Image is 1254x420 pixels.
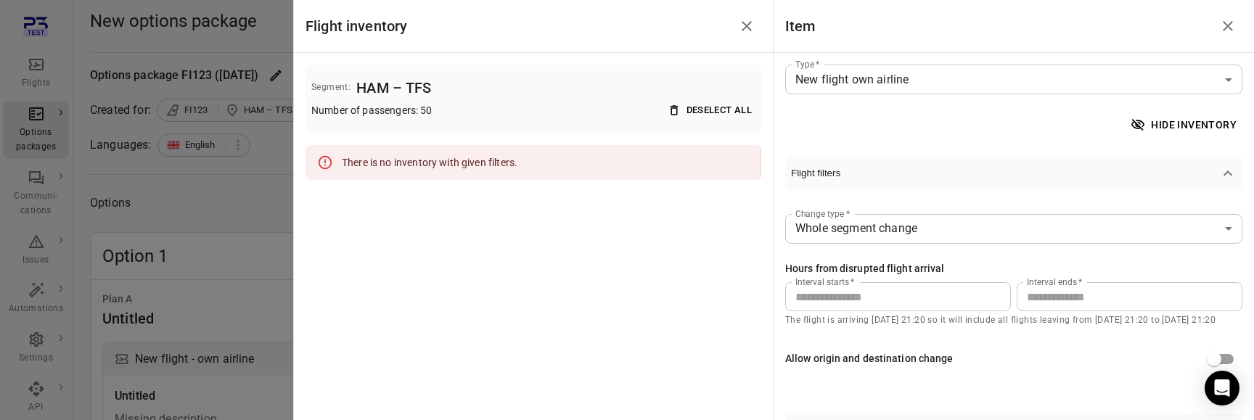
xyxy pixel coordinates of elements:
div: Flight filters [785,191,1242,397]
label: Type [795,58,820,70]
button: Hide inventory [1128,112,1242,139]
h1: Item [785,15,816,38]
label: Interval starts [795,276,854,288]
div: Allow origin and destination change [785,351,954,367]
div: Hours from disrupted flight arrival [785,261,945,277]
div: New flight own airline [795,71,1219,88]
span: Flight filters [791,168,1219,178]
button: Flight filters [785,156,1242,191]
label: Interval ends [1027,276,1083,288]
label: Change type [795,207,850,220]
p: The flight is arriving [DATE] 21:20 so it will include all flights leaving from [DATE] 21:20 to [... [785,313,1242,328]
button: Close drawer [1213,12,1242,41]
div: Open Intercom Messenger [1205,371,1239,405]
div: Whole segment change [795,220,1219,237]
